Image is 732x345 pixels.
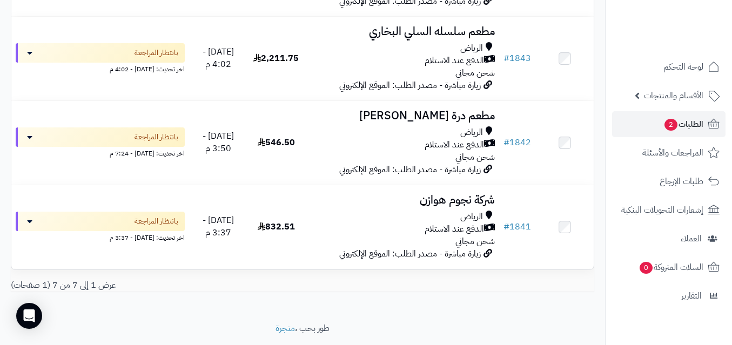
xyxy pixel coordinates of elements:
[135,132,178,143] span: بانتظار المراجعة
[640,262,653,274] span: 0
[16,63,185,74] div: اخر تحديث: [DATE] - 4:02 م
[642,145,703,160] span: المراجعات والأسئلة
[203,214,234,239] span: [DATE] - 3:37 م
[16,303,42,329] div: Open Intercom Messenger
[612,168,726,194] a: طلبات الإرجاع
[339,163,481,176] span: زيارة مباشرة - مصدر الطلب: الموقع الإلكتروني
[663,59,703,75] span: لوحة التحكم
[253,52,299,65] span: 2,211.75
[612,226,726,252] a: العملاء
[16,147,185,158] div: اخر تحديث: [DATE] - 7:24 م
[621,202,703,218] span: إشعارات التحويلات البنكية
[258,220,295,233] span: 832.51
[639,260,703,275] span: السلات المتروكة
[258,136,295,149] span: 546.50
[644,88,703,103] span: الأقسام والمنتجات
[339,79,481,92] span: زيارة مباشرة - مصدر الطلب: الموقع الإلكتروني
[660,174,703,189] span: طلبات الإرجاع
[612,254,726,280] a: السلات المتروكة0
[503,52,531,65] a: #1843
[503,136,509,149] span: #
[310,194,495,206] h3: شركة نجوم هوازن
[503,52,509,65] span: #
[503,220,531,233] a: #1841
[310,110,495,122] h3: مطعم درة [PERSON_NAME]
[612,283,726,309] a: التقارير
[203,130,234,155] span: [DATE] - 3:50 م
[503,220,509,233] span: #
[16,231,185,242] div: اخر تحديث: [DATE] - 3:37 م
[681,231,702,246] span: العملاء
[455,235,495,248] span: شحن مجاني
[135,48,178,58] span: بانتظار المراجعة
[455,66,495,79] span: شحن مجاني
[612,111,726,137] a: الطلبات2
[425,55,484,67] span: الدفع عند الاستلام
[503,136,531,149] a: #1842
[425,223,484,235] span: الدفع عند الاستلام
[425,139,484,151] span: الدفع عند الاستلام
[3,279,303,292] div: عرض 1 إلى 7 من 7 (1 صفحات)
[659,25,722,48] img: logo-2.png
[681,288,702,303] span: التقارير
[455,151,495,164] span: شحن مجاني
[663,117,703,132] span: الطلبات
[276,322,295,335] a: متجرة
[203,45,234,71] span: [DATE] - 4:02 م
[460,126,483,139] span: الرياض
[135,216,178,227] span: بانتظار المراجعة
[310,25,495,38] h3: مطعم سلسله السلي البخاري
[460,42,483,55] span: الرياض
[339,247,481,260] span: زيارة مباشرة - مصدر الطلب: الموقع الإلكتروني
[612,54,726,80] a: لوحة التحكم
[612,197,726,223] a: إشعارات التحويلات البنكية
[460,211,483,223] span: الرياض
[612,140,726,166] a: المراجعات والأسئلة
[664,119,677,131] span: 2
